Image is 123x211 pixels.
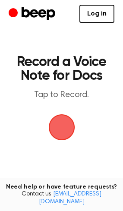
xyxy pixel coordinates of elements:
[16,55,107,83] h1: Record a Voice Note for Docs
[16,90,107,101] p: Tap to Record.
[49,114,75,140] button: Beep Logo
[39,191,101,205] a: [EMAIL_ADDRESS][DOMAIN_NAME]
[9,6,57,22] a: Beep
[79,5,114,23] a: Log in
[5,191,118,206] span: Contact us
